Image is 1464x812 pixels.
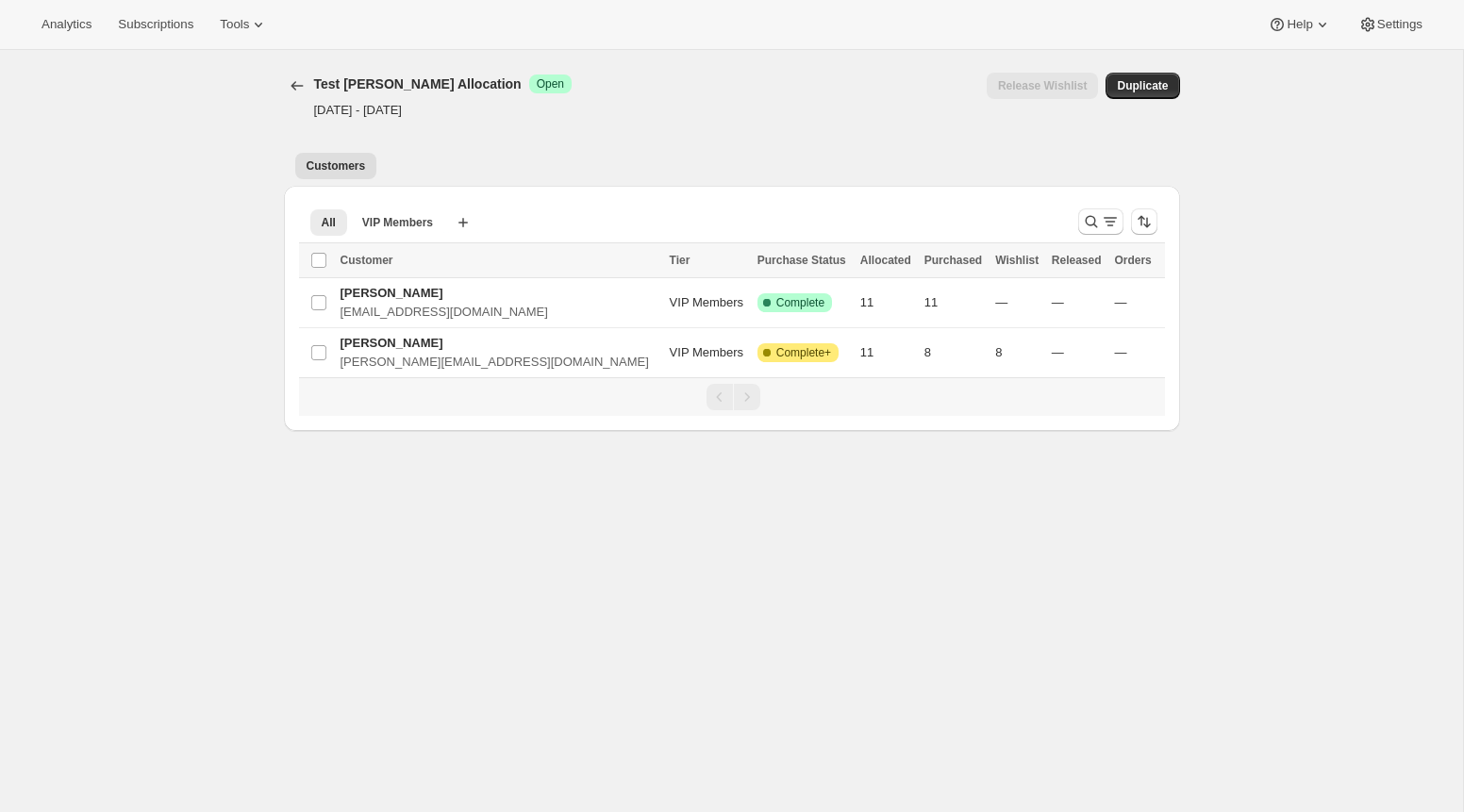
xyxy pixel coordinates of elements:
span: Settings [1377,17,1422,32]
td: — [1108,328,1164,378]
h2: Test [PERSON_NAME] Allocation [314,75,522,93]
span: Wishlist [995,254,1039,267]
button: Settings [1347,11,1434,38]
td: — [1046,328,1109,378]
nav: Pagination [299,377,1165,416]
td: VIP Members [664,328,752,378]
button: Duplicate [1106,73,1179,99]
td: 8 [990,328,1046,378]
p: [DATE] - [DATE] [314,101,573,120]
td: — [1108,278,1164,328]
button: Create new view [448,209,478,236]
p: [PERSON_NAME][EMAIL_ADDRESS][DOMAIN_NAME] [341,353,658,372]
td: — [1046,278,1109,328]
button: Analytics [30,11,103,38]
span: Open [537,76,564,91]
span: Allocated [860,254,911,267]
span: Complete+ [776,345,831,360]
span: Subscriptions [118,17,193,32]
span: All [322,215,336,230]
td: VIP Members [664,278,752,328]
button: Allocations [284,73,310,99]
span: VIP Members [362,215,433,230]
span: Customers [307,158,366,174]
button: Subscriptions [107,11,205,38]
span: Released [1052,254,1102,267]
span: Complete [776,295,824,310]
td: 11 [919,278,990,328]
span: Duplicate [1117,78,1168,93]
button: Help [1256,11,1342,38]
button: Search and filter results [1078,208,1123,235]
td: 8 [919,328,990,378]
span: Customer [341,254,393,267]
span: Analytics [42,17,91,32]
button: Customers [295,153,377,179]
td: 11 [855,328,919,378]
span: [PERSON_NAME] [341,286,443,300]
td: 11 [855,278,919,328]
span: Help [1287,17,1312,32]
button: Sort the results [1131,208,1157,235]
button: Tools [208,11,279,38]
span: [PERSON_NAME] [341,336,443,350]
span: Purchase Status [757,254,846,267]
span: Tier [670,254,690,267]
span: Purchased [924,254,982,267]
p: [EMAIL_ADDRESS][DOMAIN_NAME] [341,303,658,322]
span: Tools [220,17,249,32]
div: Customers [284,171,1180,431]
td: — [990,278,1046,328]
span: Orders [1114,254,1151,267]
